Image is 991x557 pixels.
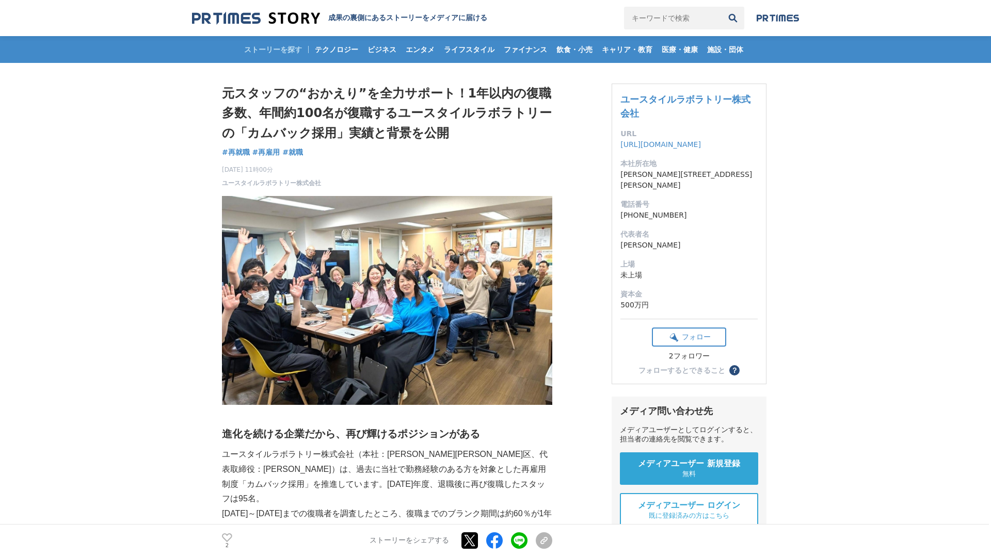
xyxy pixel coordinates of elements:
a: エンタメ [402,36,439,63]
a: 医療・健康 [658,36,702,63]
a: メディアユーザー ログイン 既に登録済みの方はこちら [620,493,758,528]
button: 検索 [722,7,744,29]
div: メディア問い合わせ先 [620,405,758,417]
a: 成果の裏側にあるストーリーをメディアに届ける 成果の裏側にあるストーリーをメディアに届ける [192,11,487,25]
span: 無料 [682,469,696,479]
span: キャリア・教育 [598,45,657,54]
p: 2 [222,543,232,548]
span: #再就職 [222,148,250,157]
a: ファイナンス [500,36,551,63]
span: エンタメ [402,45,439,54]
p: [DATE]～[DATE]までの復職者を調査したところ、復職までのブランク期間は約60％が1年以内でした。 [222,506,552,536]
a: #就職 [282,147,303,158]
dt: 代表者名 [620,229,758,240]
span: 飲食・小売 [552,45,597,54]
span: #就職 [282,148,303,157]
span: メディアユーザー ログイン [638,500,740,511]
h2: 成果の裏側にあるストーリーをメディアに届ける [328,13,487,23]
a: メディアユーザー 新規登録 無料 [620,452,758,485]
a: 施設・団体 [703,36,747,63]
dt: 資本金 [620,289,758,300]
span: ビジネス [363,45,401,54]
dd: 未上場 [620,270,758,281]
dd: 500万円 [620,300,758,310]
a: ユースタイルラボラトリー株式会社 [222,178,321,188]
a: テクノロジー [311,36,362,63]
p: ストーリーをシェアする [370,536,449,546]
span: ライフスタイル [440,45,499,54]
dt: 本社所在地 [620,158,758,169]
span: ファイナンス [500,45,551,54]
button: フォロー [652,327,726,347]
a: [URL][DOMAIN_NAME] [620,140,701,149]
a: #再雇用 [252,147,280,158]
a: ユースタイルラボラトリー株式会社 [620,94,750,119]
span: 施設・団体 [703,45,747,54]
div: 2フォロワー [652,352,726,361]
dt: URL [620,128,758,139]
p: ユースタイルラボラトリー株式会社（本社：[PERSON_NAME][PERSON_NAME]区、代表取締役：[PERSON_NAME]）は、過去に当社で勤務経験のある方を対象とした再雇用制度「カ... [222,447,552,506]
dd: [PERSON_NAME][STREET_ADDRESS][PERSON_NAME] [620,169,758,191]
button: ？ [729,365,740,375]
div: メディアユーザーとしてログインすると、担当者の連絡先を閲覧できます。 [620,425,758,444]
input: キーワードで検索 [624,7,722,29]
a: キャリア・教育 [598,36,657,63]
span: テクノロジー [311,45,362,54]
span: 既に登録済みの方はこちら [649,511,729,520]
a: ライフスタイル [440,36,499,63]
div: フォローするとできること [638,367,725,374]
dd: [PHONE_NUMBER] [620,210,758,221]
a: #再就職 [222,147,250,158]
span: [DATE] 11時00分 [222,165,321,174]
span: #再雇用 [252,148,280,157]
img: prtimes [757,14,799,22]
img: thumbnail_5e65eb70-7254-11f0-ad75-a15d8acbbc29.jpg [222,196,552,405]
h2: 進化を続ける企業だから、再び輝けるポジションがある [222,425,552,442]
img: 成果の裏側にあるストーリーをメディアに届ける [192,11,320,25]
h1: 元スタッフの“おかえり”を全力サポート！1年以内の復職多数、年間約100名が復職するユースタイルラボラトリーの「カムバック採用」実績と背景を公開 [222,84,552,143]
span: ？ [731,367,738,374]
dt: 電話番号 [620,199,758,210]
a: 飲食・小売 [552,36,597,63]
a: ビジネス [363,36,401,63]
span: 医療・健康 [658,45,702,54]
span: メディアユーザー 新規登録 [638,458,740,469]
dt: 上場 [620,259,758,270]
dd: [PERSON_NAME] [620,240,758,251]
